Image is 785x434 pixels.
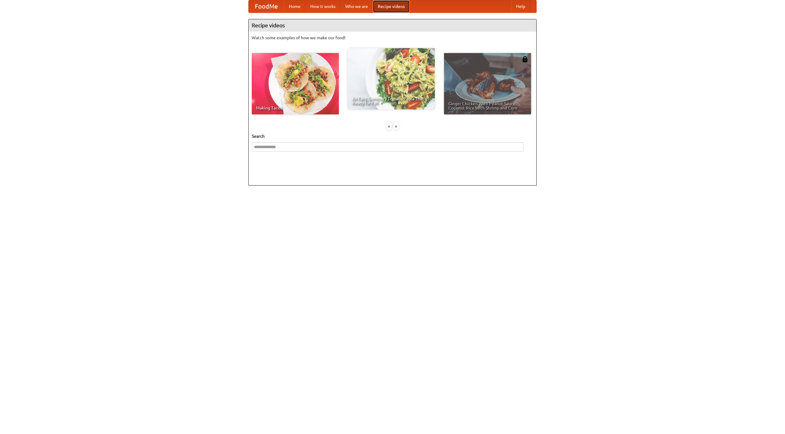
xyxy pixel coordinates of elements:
span: An Easy, Summery Tomato Pasta That's Ready for Fall [352,97,431,105]
p: Watch some examples of how we make our food! [252,35,533,41]
h4: Recipe videos [249,19,536,32]
a: Help [511,0,530,13]
a: Making Tacos [252,53,339,114]
span: Making Tacos [256,106,335,110]
a: An Easy, Summery Tomato Pasta That's Ready for Fall [348,48,435,109]
a: Home [284,0,305,13]
div: « [386,122,392,130]
h5: Search [252,133,533,139]
a: FoodMe [249,0,284,13]
div: » [393,122,399,130]
a: Recipe videos [373,0,410,13]
a: Who we are [340,0,373,13]
img: 483408.png [522,56,528,62]
a: How it works [305,0,340,13]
